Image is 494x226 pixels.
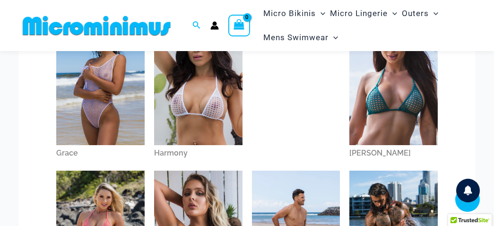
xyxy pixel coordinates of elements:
[388,1,397,26] span: Menu Toggle
[429,1,438,26] span: Menu Toggle
[261,26,340,50] a: Mens SwimwearMenu ToggleMenu Toggle
[192,20,201,32] a: Search icon link
[349,145,438,161] div: [PERSON_NAME]
[261,1,328,26] a: Micro BikinisMenu ToggleMenu Toggle
[154,145,243,161] div: Harmony
[328,1,399,26] a: Micro LingerieMenu ToggleMenu Toggle
[154,13,243,145] img: Harmony
[19,15,174,36] img: MM SHOP LOGO FLAT
[330,1,388,26] span: Micro Lingerie
[316,1,325,26] span: Menu Toggle
[56,13,145,161] a: GraceGrace
[56,13,145,145] img: Grace
[349,13,438,145] img: Heather
[329,26,338,50] span: Menu Toggle
[399,1,441,26] a: OutersMenu ToggleMenu Toggle
[56,145,145,161] div: Grace
[210,21,219,30] a: Account icon link
[349,13,438,161] a: Heather[PERSON_NAME]
[154,13,243,161] a: HarmonyHarmony
[263,1,316,26] span: Micro Bikinis
[228,15,250,36] a: View Shopping Cart, empty
[263,26,329,50] span: Mens Swimwear
[402,1,429,26] span: Outers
